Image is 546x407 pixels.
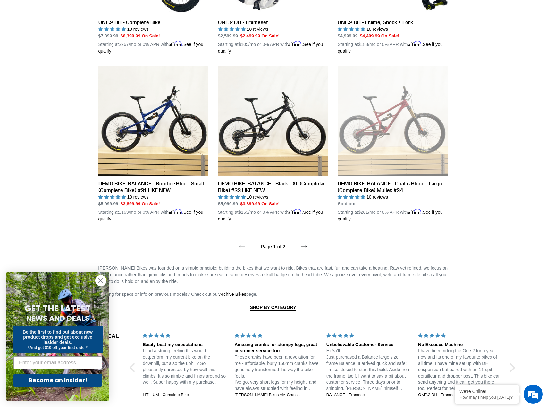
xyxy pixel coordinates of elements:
[143,332,227,339] div: 5 stars
[326,342,410,348] div: Unbelievable Customer Service
[235,354,319,392] p: These cranks have been a revelation for me - affordable, burly 150mm cranks have genuinely transf...
[43,36,117,44] div: Chat with us now
[7,35,17,45] div: Navigation go back
[143,342,227,348] div: Easily beat my expectations
[26,313,89,323] span: NEWS AND DEALS
[326,332,410,339] div: 5 stars
[143,348,227,386] p: I had a strong feeling this would outperform my current bike on the downhill, but also the uphill...
[95,275,106,286] button: Close dialog
[326,392,410,398] a: BALANCE - Frameset
[23,329,93,345] span: Be the first to find out about new product drops and get exclusive insider deals.
[235,342,319,354] div: Amazing cranks for stumpy legs, great customer service too
[28,345,87,350] span: *And get $10 off your first order*
[252,243,294,251] li: Page 1 of 2
[25,303,91,314] span: GET THE LATEST
[250,305,296,310] strong: SHOP BY CATEGORY
[235,392,319,398] a: [PERSON_NAME] Bikes AM Cranks
[459,395,514,400] p: How may I help you today?
[37,81,88,145] span: We're online!
[3,175,122,197] textarea: Type your message and hit 'Enter'
[250,305,296,311] a: SHOP BY CATEGORY
[235,332,319,339] div: 5 stars
[219,292,246,297] a: Archive Bikes
[418,332,502,339] div: 5 stars
[13,374,102,387] button: Become an Insider!
[326,348,410,392] p: Hi Ya’ll. Just purchased a Balance large size frame Balance. It arrived quick and safe! I’m so st...
[98,265,448,285] p: [PERSON_NAME] Bikes was founded on a simple principle: building the bikes that we want to ride. B...
[418,392,502,398] a: ONE.2 DH - Frameset
[21,32,37,48] img: d_696896380_company_1647369064580_696896380
[98,292,258,297] span: Looking for specs or info on previous models? Check out our page.
[13,356,102,369] input: Enter your email address
[459,389,514,394] div: We're Online!
[418,342,502,348] div: No Excuses Machine
[105,3,121,19] div: Minimize live chat window
[418,348,502,392] p: I have been riding the One.2 for a year now and its one of my favourite bikes of all time. I have...
[143,392,227,398] a: LITHIUM - Complete Bike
